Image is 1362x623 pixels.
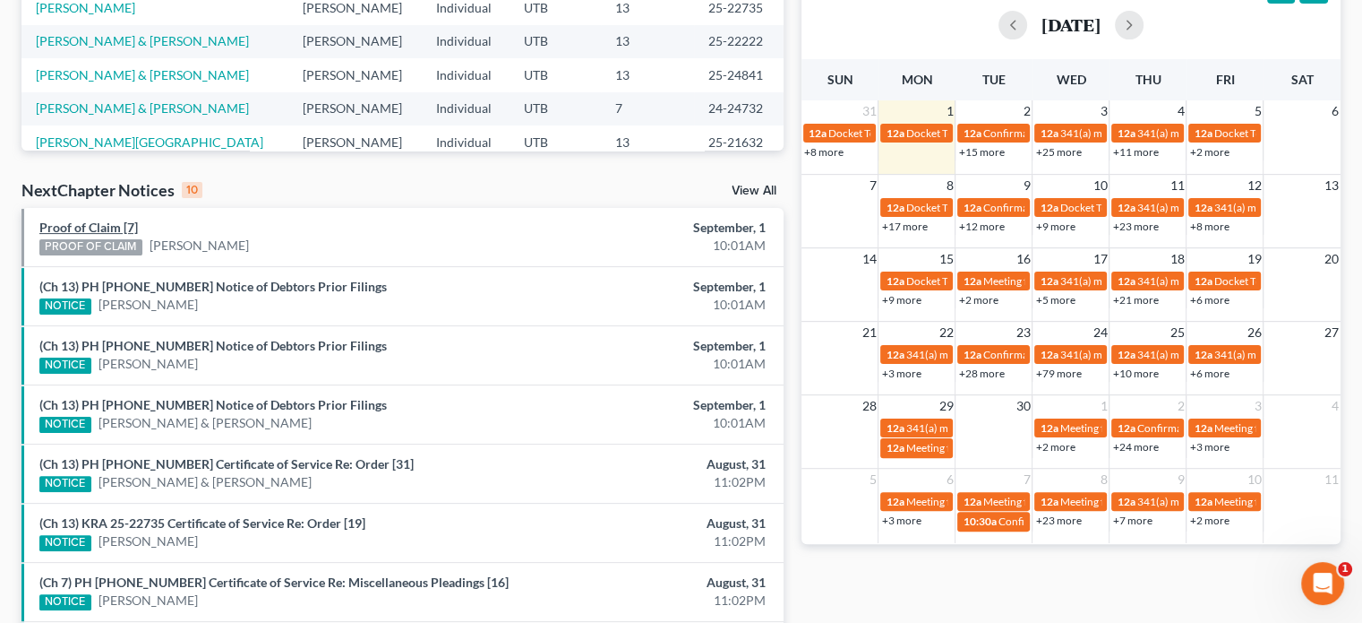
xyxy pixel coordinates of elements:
a: +79 more [1035,367,1081,380]
span: 341(a) meeting for [PERSON_NAME] [1136,348,1309,361]
a: (Ch 7) PH [PHONE_NUMBER] Certificate of Service Re: Miscellaneous Pleadings [16] [39,575,509,590]
span: Meeting for [PERSON_NAME] [1059,495,1200,508]
span: 3 [1252,395,1263,417]
span: Docket Text: for [PERSON_NAME] [828,126,989,140]
span: 341(a) meeting for [PERSON_NAME] [1059,126,1232,140]
span: 341(a) meeting for [PERSON_NAME] [1136,274,1309,288]
span: Confirmation Hearing for [PERSON_NAME] [998,515,1203,528]
span: 12a [886,274,904,288]
td: 25-24841 [694,58,784,91]
td: UTB [510,125,601,159]
div: NOTICE [39,299,91,315]
span: 4 [1175,100,1186,122]
span: 21 [860,322,878,343]
td: UTB [510,25,601,58]
div: 11:02PM [535,592,766,610]
span: 12a [1117,201,1135,214]
a: +12 more [958,220,1004,233]
div: 10:01AM [535,296,766,314]
div: September, 1 [535,396,766,414]
a: [PERSON_NAME] & [PERSON_NAME] [99,473,312,491]
a: [PERSON_NAME][GEOGRAPHIC_DATA] [36,134,263,150]
a: +21 more [1112,293,1158,307]
span: 12a [1117,348,1135,361]
span: 12a [1117,274,1135,288]
a: [PERSON_NAME] & [PERSON_NAME] [36,33,249,48]
span: 19 [1245,248,1263,270]
span: Meeting for [PERSON_NAME] [905,495,1046,508]
span: 24 [1091,322,1109,343]
span: 30 [1014,395,1032,417]
div: 11:02PM [535,532,766,550]
a: +5 more [1035,293,1075,307]
div: August, 31 [535,574,766,592]
div: August, 31 [535,455,766,473]
a: +17 more [881,220,927,233]
span: 16 [1014,248,1032,270]
div: NOTICE [39,476,91,492]
a: +6 more [1189,367,1229,380]
span: 341(a) meeting for [PERSON_NAME] [905,348,1078,361]
span: Docket Text: for [PERSON_NAME] [905,274,1066,288]
a: [PERSON_NAME] [99,532,198,550]
span: 18 [1168,248,1186,270]
h2: [DATE] [1041,15,1101,34]
div: August, 31 [535,515,766,532]
div: September, 1 [535,337,766,355]
span: 12a [886,421,904,435]
a: +3 more [1189,440,1229,454]
span: 6 [944,469,955,490]
span: 5 [1252,100,1263,122]
a: +23 more [1035,514,1081,527]
span: 12a [886,441,904,454]
span: 12a [1194,348,1212,361]
td: Individual [422,125,510,159]
td: 13 [601,58,694,91]
span: 2 [1175,395,1186,417]
a: [PERSON_NAME] & [PERSON_NAME] [36,100,249,116]
span: 1 [944,100,955,122]
span: 29 [937,395,955,417]
span: 12a [1117,126,1135,140]
span: 12a [886,348,904,361]
span: 12a [1040,348,1058,361]
span: 12a [1040,495,1058,508]
td: 25-22222 [694,25,784,58]
a: [PERSON_NAME] [99,355,198,373]
span: 10:30a [963,515,996,528]
span: Docket Text: for [PERSON_NAME] & [PERSON_NAME] [905,126,1161,140]
td: [PERSON_NAME] [288,125,422,159]
span: 7 [1021,469,1032,490]
a: +2 more [1035,440,1075,454]
span: Meeting for [PERSON_NAME] [982,495,1123,508]
div: 10 [182,182,202,198]
a: +10 more [1112,367,1158,380]
span: 341(a) meeting for [PERSON_NAME] [1059,274,1232,288]
a: +9 more [1035,220,1075,233]
a: (Ch 13) PH [PHONE_NUMBER] Notice of Debtors Prior Filings [39,338,387,353]
td: [PERSON_NAME] [288,58,422,91]
span: Sat [1290,72,1313,87]
span: 12a [963,495,981,508]
span: Sun [827,72,852,87]
span: 4 [1330,395,1341,417]
span: Meeting for [PERSON_NAME] [905,441,1046,454]
a: +2 more [1189,514,1229,527]
a: +8 more [1189,220,1229,233]
a: +11 more [1112,145,1158,159]
span: 13 [1323,175,1341,196]
span: 12a [1194,201,1212,214]
span: 12a [1194,126,1212,140]
span: 12a [1040,421,1058,435]
a: +3 more [881,367,921,380]
td: UTB [510,58,601,91]
span: Wed [1056,72,1085,87]
span: 9 [1175,469,1186,490]
span: 12a [1040,126,1058,140]
span: 3 [1098,100,1109,122]
td: Individual [422,25,510,58]
span: 12a [963,274,981,288]
div: PROOF OF CLAIM [39,239,142,255]
span: 11 [1323,469,1341,490]
span: 12a [1040,274,1058,288]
